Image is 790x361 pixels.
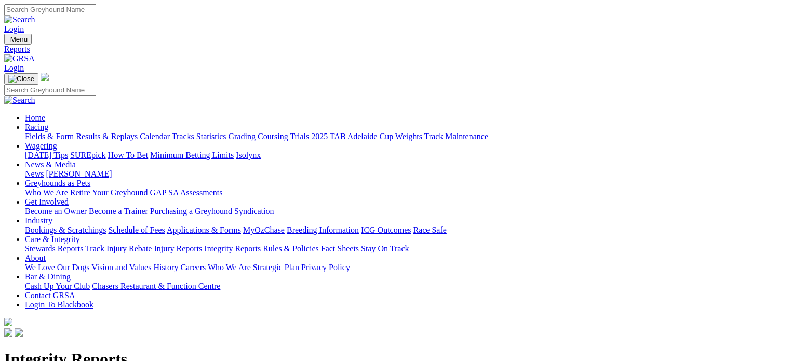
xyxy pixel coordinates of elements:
[25,253,46,262] a: About
[92,282,220,290] a: Chasers Restaurant & Function Centre
[25,225,786,235] div: Industry
[46,169,112,178] a: [PERSON_NAME]
[154,244,202,253] a: Injury Reports
[153,263,178,272] a: History
[25,282,90,290] a: Cash Up Your Club
[25,263,786,272] div: About
[204,244,261,253] a: Integrity Reports
[91,263,151,272] a: Vision and Values
[150,151,234,159] a: Minimum Betting Limits
[25,282,786,291] div: Bar & Dining
[253,263,299,272] a: Strategic Plan
[8,75,34,83] img: Close
[70,188,148,197] a: Retire Your Greyhound
[10,35,28,43] span: Menu
[395,132,422,141] a: Weights
[4,328,12,337] img: facebook.svg
[25,207,786,216] div: Get Involved
[413,225,446,234] a: Race Safe
[4,24,24,33] a: Login
[25,235,80,244] a: Care & Integrity
[4,45,786,54] a: Reports
[25,207,87,216] a: Become an Owner
[287,225,359,234] a: Breeding Information
[25,132,74,141] a: Fields & Form
[25,169,44,178] a: News
[25,179,90,188] a: Greyhounds as Pets
[25,141,57,150] a: Wagering
[361,244,409,253] a: Stay On Track
[208,263,251,272] a: Who We Are
[25,160,76,169] a: News & Media
[4,85,96,96] input: Search
[4,4,96,15] input: Search
[25,291,75,300] a: Contact GRSA
[311,132,393,141] a: 2025 TAB Adelaide Cup
[25,244,786,253] div: Care & Integrity
[25,113,45,122] a: Home
[25,151,786,160] div: Wagering
[108,225,165,234] a: Schedule of Fees
[140,132,170,141] a: Calendar
[263,244,319,253] a: Rules & Policies
[108,151,149,159] a: How To Bet
[150,207,232,216] a: Purchasing a Greyhound
[243,225,285,234] a: MyOzChase
[290,132,309,141] a: Trials
[15,328,23,337] img: twitter.svg
[196,132,226,141] a: Statistics
[25,300,93,309] a: Login To Blackbook
[229,132,256,141] a: Grading
[4,34,32,45] button: Toggle navigation
[4,63,24,72] a: Login
[4,318,12,326] img: logo-grsa-white.png
[25,244,83,253] a: Stewards Reports
[76,132,138,141] a: Results & Replays
[321,244,359,253] a: Fact Sheets
[25,197,69,206] a: Get Involved
[25,216,52,225] a: Industry
[25,225,106,234] a: Bookings & Scratchings
[25,151,68,159] a: [DATE] Tips
[25,188,68,197] a: Who We Are
[25,188,786,197] div: Greyhounds as Pets
[25,169,786,179] div: News & Media
[236,151,261,159] a: Isolynx
[4,96,35,105] img: Search
[25,272,71,281] a: Bar & Dining
[180,263,206,272] a: Careers
[258,132,288,141] a: Coursing
[361,225,411,234] a: ICG Outcomes
[234,207,274,216] a: Syndication
[424,132,488,141] a: Track Maintenance
[4,15,35,24] img: Search
[301,263,350,272] a: Privacy Policy
[89,207,148,216] a: Become a Trainer
[25,263,89,272] a: We Love Our Dogs
[25,123,48,131] a: Racing
[70,151,105,159] a: SUREpick
[4,54,35,63] img: GRSA
[85,244,152,253] a: Track Injury Rebate
[41,73,49,81] img: logo-grsa-white.png
[172,132,194,141] a: Tracks
[167,225,241,234] a: Applications & Forms
[150,188,223,197] a: GAP SA Assessments
[25,132,786,141] div: Racing
[4,73,38,85] button: Toggle navigation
